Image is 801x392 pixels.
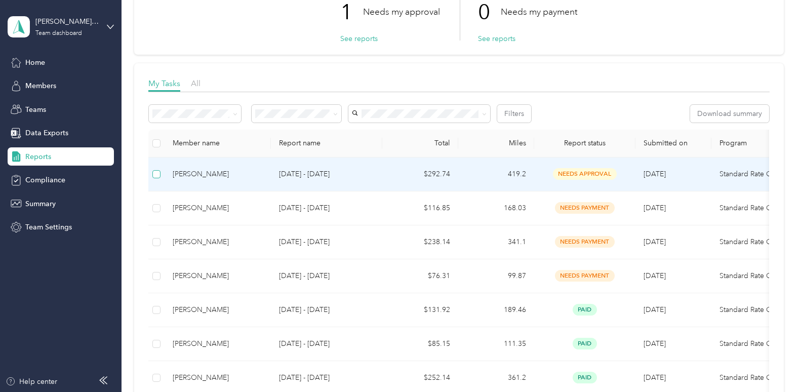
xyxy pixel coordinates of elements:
[191,79,201,88] span: All
[644,373,666,382] span: [DATE]
[501,6,577,18] p: Needs my payment
[478,33,515,44] button: See reports
[497,105,531,123] button: Filters
[25,199,56,209] span: Summary
[555,236,615,248] span: needs payment
[644,305,666,314] span: [DATE]
[555,270,615,282] span: needs payment
[279,372,374,383] p: [DATE] - [DATE]
[35,16,99,27] div: [PERSON_NAME]'s Team
[458,259,534,293] td: 99.87
[363,6,440,18] p: Needs my approval
[458,327,534,361] td: 111.35
[173,139,263,147] div: Member name
[25,222,72,232] span: Team Settings
[555,202,615,214] span: needs payment
[573,372,597,383] span: paid
[279,203,374,214] p: [DATE] - [DATE]
[382,293,458,327] td: $131.92
[25,128,68,138] span: Data Exports
[173,338,263,349] div: [PERSON_NAME]
[279,338,374,349] p: [DATE] - [DATE]
[382,259,458,293] td: $76.31
[458,191,534,225] td: 168.03
[279,304,374,316] p: [DATE] - [DATE]
[35,30,82,36] div: Team dashboard
[458,225,534,259] td: 341.1
[279,237,374,248] p: [DATE] - [DATE]
[458,293,534,327] td: 189.46
[25,151,51,162] span: Reports
[644,238,666,246] span: [DATE]
[279,169,374,180] p: [DATE] - [DATE]
[165,130,271,158] th: Member name
[340,33,378,44] button: See reports
[25,81,56,91] span: Members
[173,169,263,180] div: [PERSON_NAME]
[573,304,597,316] span: paid
[25,175,65,185] span: Compliance
[644,170,666,178] span: [DATE]
[6,376,57,387] button: Help center
[173,304,263,316] div: [PERSON_NAME]
[466,139,526,147] div: Miles
[635,130,711,158] th: Submitted on
[173,372,263,383] div: [PERSON_NAME]
[573,338,597,349] span: paid
[173,237,263,248] div: [PERSON_NAME]
[382,158,458,191] td: $292.74
[382,191,458,225] td: $116.85
[744,335,801,392] iframe: Everlance-gr Chat Button Frame
[390,139,450,147] div: Total
[25,57,45,68] span: Home
[644,204,666,212] span: [DATE]
[553,168,617,180] span: needs approval
[173,270,263,282] div: [PERSON_NAME]
[173,203,263,214] div: [PERSON_NAME]
[644,271,666,280] span: [DATE]
[382,327,458,361] td: $85.15
[458,158,534,191] td: 419.2
[644,339,666,348] span: [DATE]
[148,79,180,88] span: My Tasks
[382,225,458,259] td: $238.14
[25,104,46,115] span: Teams
[542,139,627,147] span: Report status
[271,130,382,158] th: Report name
[279,270,374,282] p: [DATE] - [DATE]
[690,105,769,123] button: Download summary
